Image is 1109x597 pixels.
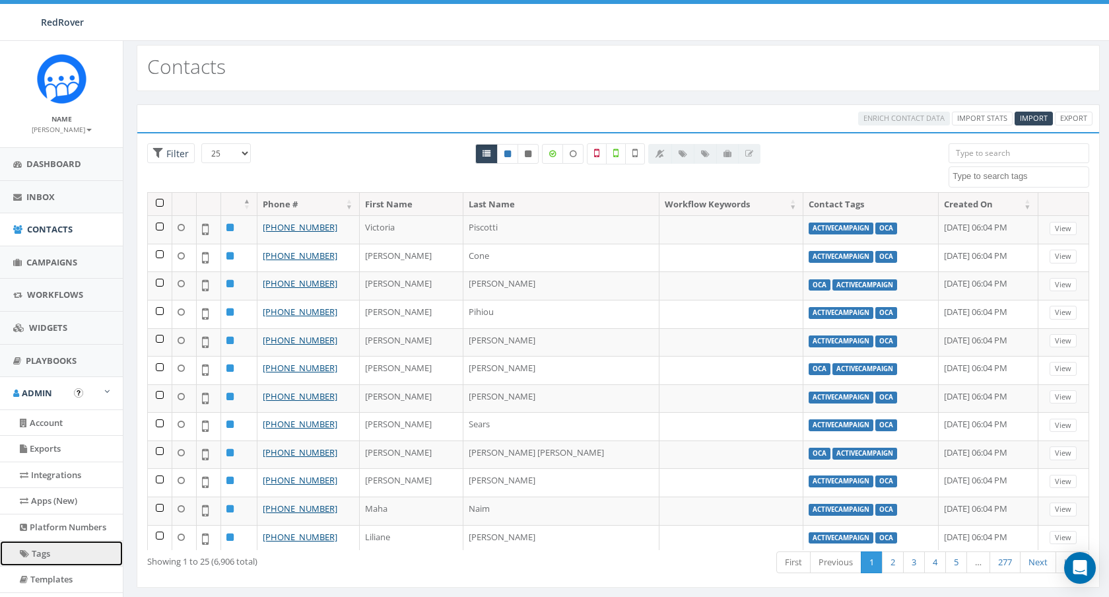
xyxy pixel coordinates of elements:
[875,251,897,263] label: OCA
[263,474,337,486] a: [PHONE_NUMBER]
[37,54,86,104] img: Rally_Corp_Icon.png
[504,150,511,158] i: This phone number is subscribed and will receive texts.
[263,418,337,430] a: [PHONE_NUMBER]
[475,144,498,164] a: All contacts
[875,419,897,431] label: OCA
[22,387,52,399] span: Admin
[41,16,84,28] span: RedRover
[463,193,659,216] th: Last Name
[263,334,337,346] a: [PHONE_NUMBER]
[809,419,873,431] label: ActiveCampaign
[463,271,659,300] td: [PERSON_NAME]
[360,356,463,384] td: [PERSON_NAME]
[74,388,83,398] button: Open In-App Guide
[939,497,1038,525] td: [DATE] 06:04 PM
[32,123,92,135] a: [PERSON_NAME]
[809,251,873,263] label: ActiveCampaign
[1055,112,1092,125] a: Export
[463,215,659,244] td: Piscotti
[263,390,337,402] a: [PHONE_NUMBER]
[659,193,804,216] th: Workflow Keywords: activate to sort column ascending
[809,448,830,460] label: OCA
[463,244,659,272] td: Cone
[939,525,1038,553] td: [DATE] 06:04 PM
[809,279,830,291] label: OCA
[939,271,1038,300] td: [DATE] 06:04 PM
[26,158,81,170] span: Dashboard
[939,440,1038,469] td: [DATE] 06:04 PM
[939,328,1038,357] td: [DATE] 06:04 PM
[939,244,1038,272] td: [DATE] 06:04 PM
[360,193,463,216] th: First Name
[360,215,463,244] td: Victoria
[1050,306,1077,320] a: View
[263,250,337,262] a: [PHONE_NUMBER]
[263,306,337,318] a: [PHONE_NUMBER]
[360,271,463,300] td: [PERSON_NAME]
[1050,222,1077,236] a: View
[263,446,337,458] a: [PHONE_NUMBER]
[360,497,463,525] td: Maha
[1064,552,1096,584] div: Open Intercom Messenger
[1050,475,1077,489] a: View
[518,144,539,164] a: Opted Out
[27,223,73,235] span: Contacts
[803,193,939,216] th: Contact Tags
[875,335,897,347] label: OCA
[1056,551,1089,573] a: Last
[263,531,337,543] a: [PHONE_NUMBER]
[263,362,337,374] a: [PHONE_NUMBER]
[1050,503,1077,516] a: View
[924,551,946,573] a: 4
[875,532,897,544] label: OCA
[360,412,463,440] td: [PERSON_NAME]
[625,143,645,164] label: Not Validated
[945,551,967,573] a: 5
[832,363,897,375] label: ActiveCampaign
[463,328,659,357] td: [PERSON_NAME]
[257,193,360,216] th: Phone #: activate to sort column ascending
[497,144,518,164] a: Active
[1020,551,1056,573] a: Next
[1050,419,1077,433] a: View
[463,497,659,525] td: Naim
[32,125,92,134] small: [PERSON_NAME]
[875,223,897,234] label: OCA
[875,504,897,516] label: OCA
[463,440,659,469] td: [PERSON_NAME] [PERSON_NAME]
[832,448,897,460] label: ActiveCampaign
[939,300,1038,328] td: [DATE] 06:04 PM
[29,322,67,334] span: Widgets
[1020,113,1048,123] span: Import
[809,307,873,319] label: ActiveCampaign
[360,440,463,469] td: [PERSON_NAME]
[1050,250,1077,263] a: View
[939,356,1038,384] td: [DATE] 06:04 PM
[26,355,77,367] span: Playbooks
[360,328,463,357] td: [PERSON_NAME]
[809,223,873,234] label: ActiveCampaign
[26,191,55,203] span: Inbox
[147,143,195,164] span: Advance Filter
[809,392,873,404] label: ActiveCampaign
[1050,531,1077,545] a: View
[263,277,337,289] a: [PHONE_NUMBER]
[939,215,1038,244] td: [DATE] 06:04 PM
[1015,112,1053,125] a: Import
[27,289,83,300] span: Workflows
[1050,334,1077,348] a: View
[809,363,830,375] label: OCA
[809,504,873,516] label: ActiveCampaign
[463,300,659,328] td: Pihiou
[463,525,659,553] td: [PERSON_NAME]
[51,114,72,123] small: Name
[587,143,607,164] label: Not a Mobile
[861,551,883,573] a: 1
[952,112,1013,125] a: Import Stats
[360,300,463,328] td: [PERSON_NAME]
[147,55,226,77] h2: Contacts
[990,551,1021,573] a: 277
[966,551,990,573] a: …
[809,335,873,347] label: ActiveCampaign
[463,356,659,384] td: [PERSON_NAME]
